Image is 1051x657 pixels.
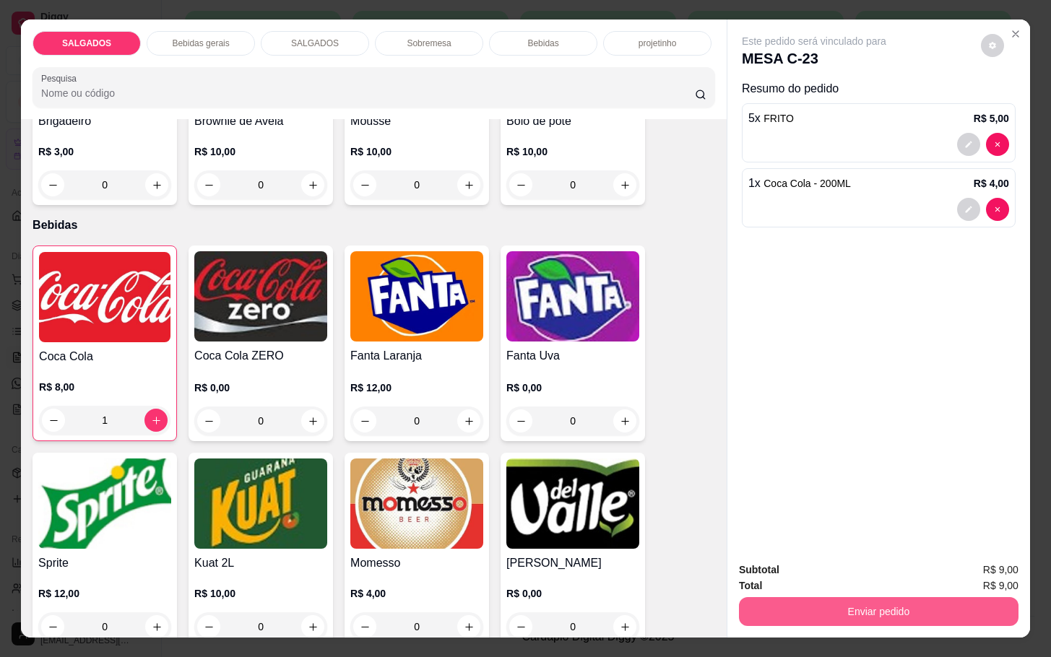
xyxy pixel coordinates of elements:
h4: Coca Cola ZERO [194,347,327,365]
span: R$ 9,00 [983,578,1018,593]
h4: Fanta Uva [506,347,639,365]
h4: Bolo de pote [506,113,639,130]
button: increase-product-quantity [613,173,636,196]
p: R$ 3,00 [38,144,171,159]
p: R$ 5,00 [974,111,1009,126]
img: product-image [39,252,170,342]
p: R$ 12,00 [350,380,483,395]
button: increase-product-quantity [145,173,168,196]
p: SALGADOS [291,38,339,49]
img: product-image [350,251,483,341]
button: decrease-product-quantity [197,173,220,196]
button: decrease-product-quantity [986,198,1009,221]
p: Resumo do pedido [742,80,1016,97]
button: increase-product-quantity [457,173,480,196]
p: R$ 10,00 [194,144,327,159]
img: product-image [350,458,483,549]
h4: [PERSON_NAME] [506,554,639,572]
button: decrease-product-quantity [957,133,980,156]
span: FRITO [764,113,794,124]
h4: Brigadeiro [38,113,171,130]
button: decrease-product-quantity [353,173,376,196]
button: Enviar pedido [739,597,1018,626]
img: product-image [194,458,327,549]
p: R$ 0,00 [506,380,639,395]
h4: Fanta Laranja [350,347,483,365]
h4: Momesso [350,554,483,572]
p: R$ 10,00 [350,144,483,159]
button: decrease-product-quantity [986,133,1009,156]
button: decrease-product-quantity [981,34,1004,57]
button: decrease-product-quantity [957,198,980,221]
h4: Kuat 2L [194,554,327,572]
p: 5 x [748,110,794,127]
button: decrease-product-quantity [197,615,220,638]
h4: Mousse [350,113,483,130]
p: SALGADOS [62,38,111,49]
button: increase-product-quantity [301,615,324,638]
p: R$ 12,00 [38,586,171,601]
button: decrease-product-quantity [41,173,64,196]
strong: Total [739,580,762,591]
h4: Coca Cola [39,348,170,365]
img: product-image [38,458,171,549]
p: R$ 0,00 [506,586,639,601]
p: projetinho [639,38,677,49]
button: decrease-product-quantity [509,173,532,196]
h4: Sprite [38,554,171,572]
span: Coca Cola - 200ML [764,178,851,189]
p: Bebidas [527,38,558,49]
img: product-image [194,251,327,341]
p: Bebidas [33,217,715,234]
input: Pesquisa [41,86,695,100]
button: increase-product-quantity [301,173,324,196]
p: R$ 8,00 [39,380,170,394]
p: Bebidas gerais [172,38,229,49]
img: product-image [506,458,639,549]
label: Pesquisa [41,72,82,84]
p: R$ 0,00 [194,380,327,395]
p: R$ 10,00 [506,144,639,159]
button: Close [1004,22,1027,45]
p: Sobremesa [407,38,451,49]
h4: Brownie de Avelã [194,113,327,130]
span: R$ 9,00 [983,562,1018,578]
p: 1 x [748,175,851,192]
p: MESA C-23 [742,48,886,69]
strong: Subtotal [739,564,779,575]
p: R$ 4,00 [350,586,483,601]
p: Este pedido será vinculado para [742,34,886,48]
img: product-image [506,251,639,341]
p: R$ 4,00 [974,176,1009,191]
p: R$ 10,00 [194,586,327,601]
